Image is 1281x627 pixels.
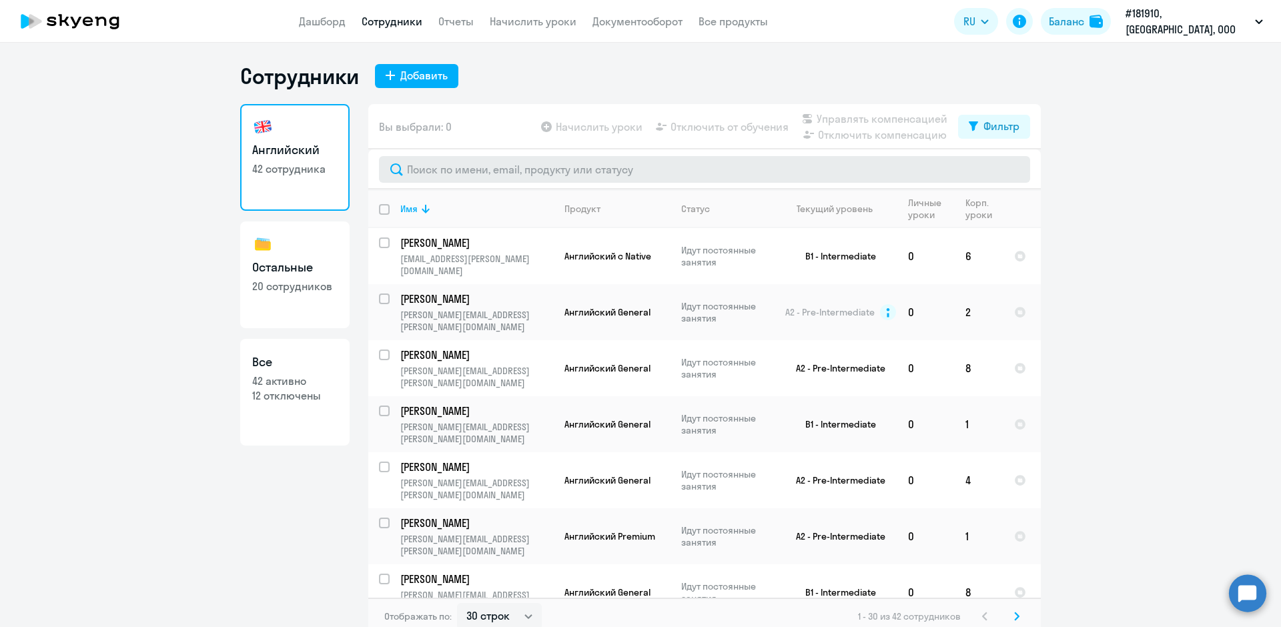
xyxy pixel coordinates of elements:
span: Английский General [564,418,651,430]
td: 1 [955,396,1003,452]
td: 8 [955,340,1003,396]
button: Добавить [375,64,458,88]
p: Идут постоянные занятия [681,580,773,604]
p: Идут постоянные занятия [681,356,773,380]
td: 0 [897,452,955,508]
h3: Английский [252,141,338,159]
td: 0 [897,228,955,284]
button: Фильтр [958,115,1030,139]
a: Все продукты [699,15,768,28]
span: Английский General [564,474,651,486]
div: Корп. уроки [965,197,994,221]
a: [PERSON_NAME] [400,235,553,250]
a: Дашборд [299,15,346,28]
td: A2 - Pre-Intermediate [773,340,897,396]
p: Идут постоянные занятия [681,244,773,268]
h1: Сотрудники [240,63,359,89]
td: 8 [955,564,1003,620]
a: Сотрудники [362,15,422,28]
a: [PERSON_NAME] [400,348,553,362]
span: Английский Premium [564,530,655,542]
td: 1 [955,508,1003,564]
a: Все42 активно12 отключены [240,339,350,446]
p: [PERSON_NAME] [400,572,551,586]
p: [PERSON_NAME][EMAIL_ADDRESS][PERSON_NAME][DOMAIN_NAME] [400,421,553,445]
span: Вы выбрали: 0 [379,119,452,135]
td: 0 [897,508,955,564]
div: Имя [400,203,418,215]
span: RU [963,13,975,29]
span: Английский с Native [564,250,651,262]
a: [PERSON_NAME] [400,572,553,586]
p: 42 активно [252,374,338,388]
div: Текущий уровень [784,203,897,215]
td: 0 [897,340,955,396]
td: B1 - Intermediate [773,228,897,284]
a: Остальные20 сотрудников [240,221,350,328]
span: Отображать по: [384,610,452,622]
input: Поиск по имени, email, продукту или статусу [379,156,1030,183]
span: 1 - 30 из 42 сотрудников [858,610,961,622]
p: [PERSON_NAME][EMAIL_ADDRESS][PERSON_NAME][DOMAIN_NAME] [400,365,553,389]
p: 20 сотрудников [252,279,338,293]
p: [PERSON_NAME] [400,291,551,306]
img: english [252,116,274,137]
button: RU [954,8,998,35]
img: balance [1090,15,1103,28]
span: A2 - Pre-Intermediate [785,306,875,318]
div: Фильтр [983,118,1019,134]
div: Добавить [400,67,448,83]
a: [PERSON_NAME] [400,516,553,530]
h3: Остальные [252,259,338,276]
p: 12 отключены [252,388,338,403]
td: A2 - Pre-Intermediate [773,452,897,508]
h3: Все [252,354,338,371]
p: Идут постоянные занятия [681,412,773,436]
td: 6 [955,228,1003,284]
p: [PERSON_NAME] [400,348,551,362]
div: Личные уроки [908,197,954,221]
td: 2 [955,284,1003,340]
p: [PERSON_NAME][EMAIL_ADDRESS][PERSON_NAME][DOMAIN_NAME] [400,309,553,333]
button: Балансbalance [1041,8,1111,35]
a: Отчеты [438,15,474,28]
p: [PERSON_NAME][EMAIL_ADDRESS][PERSON_NAME][DOMAIN_NAME] [400,533,553,557]
td: 0 [897,396,955,452]
div: Продукт [564,203,670,215]
td: A2 - Pre-Intermediate [773,508,897,564]
td: 0 [897,564,955,620]
p: Идут постоянные занятия [681,524,773,548]
p: #181910, [GEOGRAPHIC_DATA], ООО [1126,5,1250,37]
p: [PERSON_NAME][EMAIL_ADDRESS][PERSON_NAME][DOMAIN_NAME] [400,477,553,501]
img: others [252,233,274,255]
td: 4 [955,452,1003,508]
p: [EMAIL_ADDRESS][PERSON_NAME][DOMAIN_NAME] [400,253,553,277]
button: #181910, [GEOGRAPHIC_DATA], ООО [1119,5,1270,37]
p: [PERSON_NAME] [400,460,551,474]
div: Продукт [564,203,600,215]
p: [PERSON_NAME] [400,235,551,250]
p: 42 сотрудника [252,161,338,176]
span: Английский General [564,586,651,598]
a: Начислить уроки [490,15,576,28]
div: Текущий уровень [797,203,873,215]
a: [PERSON_NAME] [400,460,553,474]
a: Английский42 сотрудника [240,104,350,211]
a: [PERSON_NAME] [400,404,553,418]
div: Баланс [1049,13,1084,29]
td: B1 - Intermediate [773,396,897,452]
p: [PERSON_NAME] [400,516,551,530]
p: Идут постоянные занятия [681,468,773,492]
div: Статус [681,203,773,215]
p: [PERSON_NAME] [400,404,551,418]
td: B1 - Intermediate [773,564,897,620]
a: Документооборот [592,15,683,28]
div: Статус [681,203,710,215]
div: Имя [400,203,553,215]
p: Идут постоянные занятия [681,300,773,324]
span: Английский General [564,306,651,318]
a: [PERSON_NAME] [400,291,553,306]
div: Личные уроки [908,197,945,221]
div: Корп. уроки [965,197,1003,221]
